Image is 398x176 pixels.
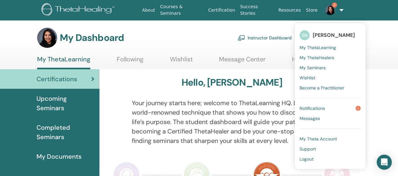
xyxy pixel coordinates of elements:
[356,106,361,111] span: 3
[300,73,361,83] a: Wishlist
[300,146,316,152] span: Support
[140,4,158,16] a: About
[300,75,315,81] span: Wishlist
[300,45,336,50] span: My ThetaLearning
[36,123,94,142] span: Completed Seminars
[300,154,361,164] a: Logout
[219,55,266,68] a: Message Center
[377,155,392,170] div: Open Intercom Messenger
[303,4,320,16] a: Store
[37,55,90,69] a: My ThetaLearning
[60,32,124,43] h3: My Dashboard
[300,65,326,71] span: My Seminars
[132,98,332,145] p: Your journey starts here; welcome to ThetaLearning HQ. Learn the world-renowned technique that sh...
[300,136,337,142] span: My Theta Account
[325,5,335,15] img: default.jpg
[300,105,325,111] span: Notifications
[42,3,117,17] img: logo.png
[300,85,344,91] span: Become a Practitioner
[36,74,77,84] span: Certifications
[182,77,282,88] h3: Hello, [PERSON_NAME]
[238,1,276,19] a: Success Stories
[300,116,320,121] span: Messages
[313,32,355,38] span: [PERSON_NAME]
[300,43,361,53] a: My ThetaLearning
[292,55,343,68] a: Help & Resources
[295,23,365,169] ul: 3
[332,3,337,8] span: 3
[300,134,361,144] a: My Theta Account
[238,31,292,45] a: Instructor Dashboard
[238,35,245,41] img: chalkboard-teacher.svg
[300,83,361,93] a: Become a Practitioner
[36,94,94,113] span: Upcoming Seminars
[37,28,57,48] img: default.jpg
[300,63,361,73] a: My Seminars
[170,55,193,68] a: Wishlist
[300,103,361,113] a: Notifications3
[300,156,313,162] span: Logout
[300,28,361,43] a: SN[PERSON_NAME]
[300,30,310,40] span: SN
[206,4,238,16] a: Certification
[36,152,81,161] span: My Documents
[276,4,304,16] a: Resources
[117,55,143,68] a: Following
[300,55,334,60] span: My ThetaHealers
[158,1,206,19] a: Courses & Seminars
[300,144,361,154] a: Support
[300,53,361,63] a: My ThetaHealers
[300,113,361,123] a: Messages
